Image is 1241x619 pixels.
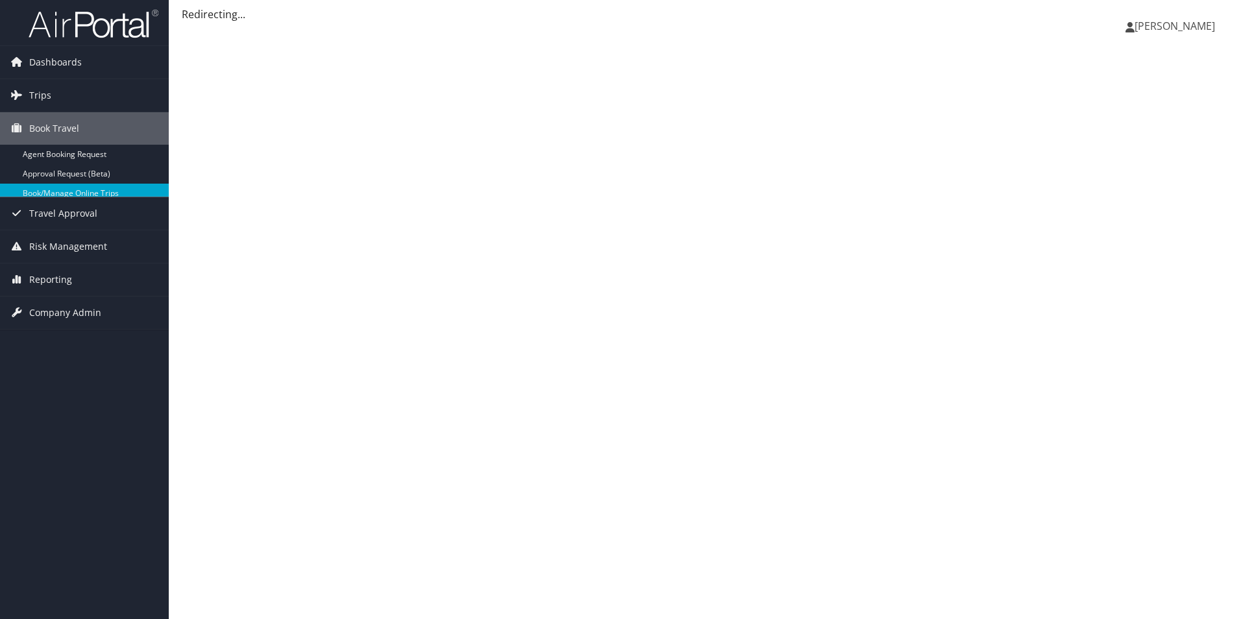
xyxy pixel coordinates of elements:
span: Travel Approval [29,197,97,230]
a: [PERSON_NAME] [1125,6,1228,45]
span: [PERSON_NAME] [1135,19,1215,33]
span: Dashboards [29,46,82,79]
span: Trips [29,79,51,112]
span: Book Travel [29,112,79,145]
div: Redirecting... [182,6,1228,22]
span: Company Admin [29,297,101,329]
span: Reporting [29,263,72,296]
span: Risk Management [29,230,107,263]
img: airportal-logo.png [29,8,158,39]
